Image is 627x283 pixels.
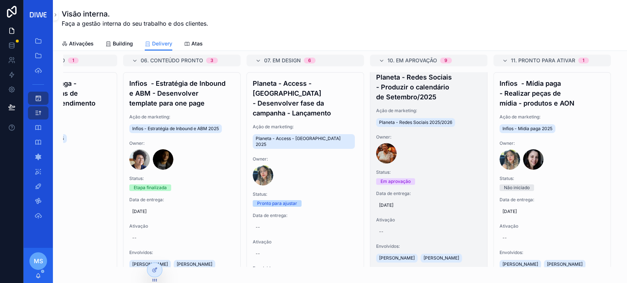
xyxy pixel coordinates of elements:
span: Ativação [500,223,605,229]
span: [DATE] [379,202,478,208]
span: Building [113,40,133,47]
h4: Planeta - Access - [GEOGRAPHIC_DATA] - Desenvolver fase da campanha - Lançamento [253,78,358,118]
span: Data de entrega: [129,197,234,203]
span: Ação de marketing: [129,114,234,120]
span: [PERSON_NAME] [132,261,168,267]
span: Ativação [376,217,481,223]
span: Ação de marketing: [376,108,481,114]
span: Planeta - Redes Sociais 2025/2026 [379,120,452,125]
span: Owner: [376,134,481,140]
span: 10. Em aprovação [388,57,437,64]
span: MS [34,257,43,265]
h4: Infios - Estratégia de Inbound e ABM - Desenvolver template para one page [129,78,234,108]
a: Atas [184,37,203,52]
span: Status: [376,169,481,175]
h4: Planeta - Redes Sociais - Produzir o calendário de Setembro/2025 [376,72,481,102]
span: 07. Em design [264,57,301,64]
a: Building [105,37,133,52]
div: 6 [308,58,311,63]
div: -- [502,235,507,241]
span: Status: [500,176,605,181]
span: Atas [191,40,203,47]
div: 3 [210,58,213,63]
span: Ativação [253,239,358,245]
span: Owner: [129,140,234,146]
div: Não iniciado [504,184,530,191]
div: -- [379,229,383,235]
span: Data de entrega: [253,213,358,218]
span: [PERSON_NAME] [379,255,415,261]
span: Ativações [69,40,94,47]
a: Ativações [62,37,94,52]
span: [PERSON_NAME] [177,261,212,267]
span: Envolvidos: [376,243,481,249]
span: Ação de marketing: [253,124,358,130]
h1: Visão interna. [62,9,208,19]
div: -- [256,251,260,257]
span: Ação de marketing: [500,114,605,120]
div: -- [256,224,260,230]
div: Em aprovação [381,178,411,185]
span: Status: [253,191,358,197]
span: Delivery [152,40,172,47]
span: [DATE] [132,209,231,214]
h4: Infios - Mídia paga - Realizar peças de mídia - produtos e AON [500,78,605,108]
span: Faça a gestão interna do seu trabalho e dos clientes. [62,19,208,28]
span: [PERSON_NAME] [547,261,583,267]
span: [PERSON_NAME] [424,255,459,261]
a: Delivery [145,37,172,51]
div: 1 [72,58,74,63]
span: 11. Pronto para ativar [511,57,575,64]
span: Envolvidos: [129,250,234,256]
span: [PERSON_NAME] [502,261,538,267]
span: Envolvidos: [500,250,605,256]
div: -- [132,235,137,241]
span: Owner: [500,140,605,146]
span: Data de entrega: [500,197,605,203]
div: 9 [444,58,447,63]
span: 06. Conteúdo pronto [141,57,203,64]
span: Owner: [253,156,358,162]
div: 1 [583,58,584,63]
span: [DATE] [502,209,602,214]
span: Data de entrega: [376,191,481,196]
span: Infios - Estratégia de Inbound e ABM 2025 [132,126,219,132]
a: Planeta - Redes Sociais - Produzir o calendário de Setembro/2025Ação de marketing:Planeta - Redes... [370,66,487,270]
img: App logo [28,10,48,19]
div: Etapa finalizada [134,184,167,191]
span: Ativação [129,223,234,229]
div: Pronto para ajustar [257,200,297,207]
span: Planeta - Access - [GEOGRAPHIC_DATA] 2025 [256,136,352,147]
span: Infios - Mídia paga 2025 [502,126,552,132]
span: Envolvidos: [253,265,358,271]
span: Status: [129,176,234,181]
div: scrollable content [24,29,53,232]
